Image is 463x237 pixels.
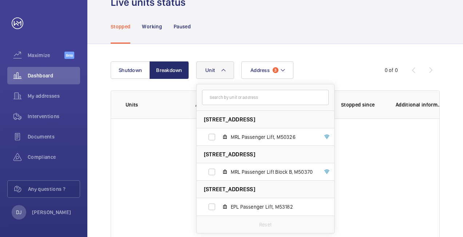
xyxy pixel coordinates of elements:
[28,185,80,193] span: Any questions ?
[64,52,74,59] span: Beta
[259,221,272,228] p: Reset
[126,101,184,108] p: Units
[28,153,80,161] span: Compliance
[241,61,293,79] button: Address3
[28,92,80,100] span: My addresses
[273,67,278,73] span: 3
[204,150,255,158] span: [STREET_ADDRESS]
[341,101,384,108] p: Stopped since
[385,67,398,74] div: 0 of 0
[111,61,150,79] button: Shutdown
[231,168,315,176] span: MRL Passenger Lift Block B, M50370
[396,101,442,108] p: Additional information
[202,90,329,105] input: Search by unit or address
[28,52,64,59] span: Maximize
[142,23,162,30] p: Working
[205,67,215,73] span: Unit
[28,113,80,120] span: Interventions
[204,185,255,193] span: [STREET_ADDRESS]
[174,23,191,30] p: Paused
[111,23,130,30] p: Stopped
[28,72,80,79] span: Dashboard
[28,133,80,140] span: Documents
[150,61,189,79] button: Breakdown
[250,67,270,73] span: Address
[32,209,71,216] p: [PERSON_NAME]
[231,203,315,210] span: EPL Passenger Lift, M53182
[195,101,257,108] p: Address
[204,116,255,123] span: [STREET_ADDRESS]
[196,61,234,79] button: Unit
[16,209,21,216] p: DJ
[231,133,315,141] span: MRL Passenger Lift, M50326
